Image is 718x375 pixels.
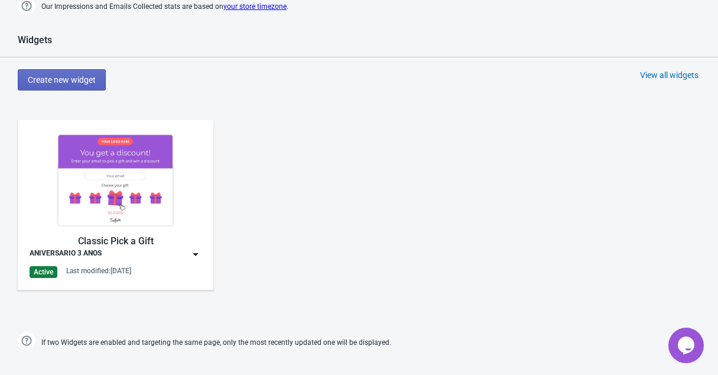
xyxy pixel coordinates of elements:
iframe: chat widget [668,328,706,363]
div: Active [30,266,57,278]
img: help.png [18,332,35,350]
a: your store timezone [223,2,287,11]
div: Last modified: [DATE] [66,266,131,276]
div: Classic Pick a Gift [30,234,202,248]
span: If two Widgets are enabled and targeting the same page, only the most recently updated one will b... [41,333,391,353]
img: dropdown.png [190,248,202,260]
img: gift_game.jpg [30,132,202,228]
button: Create new widget [18,69,106,90]
span: Create new widget [28,75,96,85]
div: ANIVERSARIO 3 ANOS [30,248,102,260]
div: View all widgets [640,69,698,81]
